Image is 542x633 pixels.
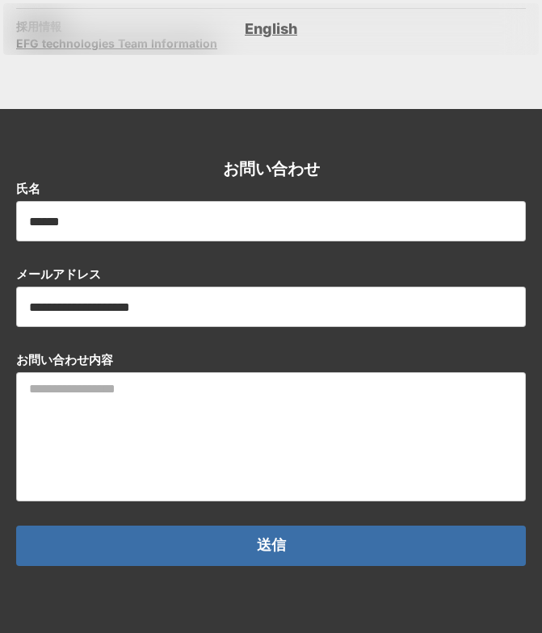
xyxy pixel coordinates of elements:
[16,180,40,197] p: 氏名
[257,538,286,554] p: 送信
[245,19,297,39] a: English
[16,526,526,566] button: 送信
[16,266,101,283] p: メールアドレス
[16,351,113,368] p: お問い合わせ内容
[223,157,320,180] h2: お問い合わせ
